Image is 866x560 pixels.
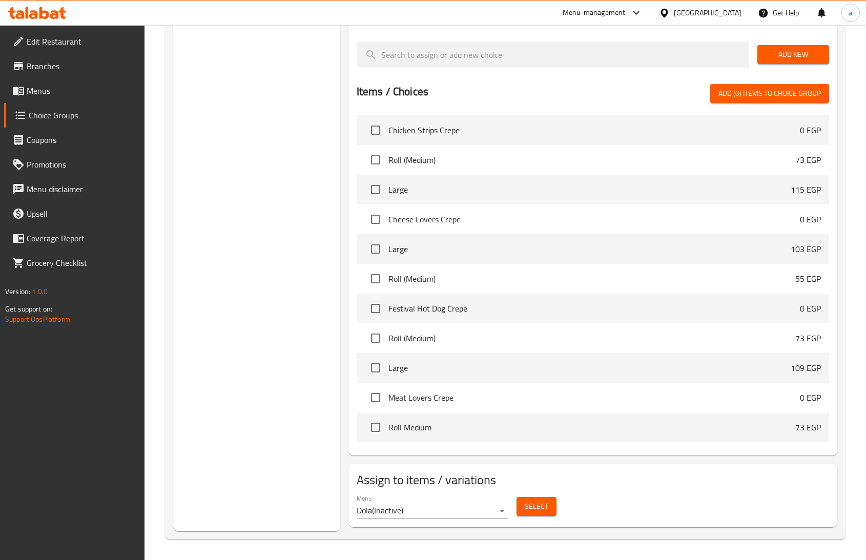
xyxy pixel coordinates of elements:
[4,128,145,152] a: Coupons
[4,226,145,251] a: Coverage Report
[388,362,791,374] span: Large
[525,500,548,513] span: Select
[365,149,386,171] span: Select choice
[795,154,821,166] p: 73 EGP
[365,238,386,260] span: Select choice
[849,7,852,18] span: a
[795,332,821,344] p: 73 EGP
[795,421,821,433] p: 73 EGP
[365,179,386,200] span: Select choice
[388,273,795,285] span: Roll (Medium)
[388,391,800,404] span: Meat Lovers Crepe
[4,177,145,201] a: Menu disclaimer
[27,134,136,146] span: Coupons
[27,183,136,195] span: Menu disclaimer
[27,208,136,220] span: Upsell
[795,273,821,285] p: 55 EGP
[365,387,386,408] span: Select choice
[791,362,821,374] p: 109 EGP
[4,152,145,177] a: Promotions
[4,103,145,128] a: Choice Groups
[357,495,372,501] label: Menu
[4,78,145,103] a: Menus
[791,183,821,196] p: 115 EGP
[357,84,428,99] h2: Items / Choices
[27,158,136,171] span: Promotions
[766,48,821,61] span: Add New
[357,472,829,488] h2: Assign to items / variations
[388,332,795,344] span: Roll (Medium)
[4,54,145,78] a: Branches
[800,391,821,404] p: 0 EGP
[674,7,741,18] div: [GEOGRAPHIC_DATA]
[388,183,791,196] span: Large
[365,446,386,468] span: Select choice
[388,302,800,315] span: Festival Hot Dog Crepe
[388,124,800,136] span: Chicken Strips Crepe
[4,201,145,226] a: Upsell
[27,35,136,48] span: Edit Restaurant
[5,302,52,316] span: Get support on:
[4,29,145,54] a: Edit Restaurant
[357,503,509,519] div: Dola(Inactive)
[4,251,145,275] a: Grocery Checklist
[365,119,386,141] span: Select choice
[388,213,800,225] span: Cheese Lovers Crepe
[800,213,821,225] p: 0 EGP
[800,124,821,136] p: 0 EGP
[365,298,386,319] span: Select choice
[27,85,136,97] span: Menus
[365,327,386,349] span: Select choice
[5,285,30,298] span: Version:
[563,7,626,19] div: Menu-management
[517,497,556,516] button: Select
[365,417,386,438] span: Select choice
[27,257,136,269] span: Grocery Checklist
[388,243,791,255] span: Large
[365,357,386,379] span: Select choice
[32,285,48,298] span: 1.0.0
[800,302,821,315] p: 0 EGP
[357,42,749,68] input: search
[29,109,136,121] span: Choice Groups
[757,45,829,64] button: Add New
[27,60,136,72] span: Branches
[365,268,386,289] span: Select choice
[27,232,136,244] span: Coverage Report
[791,243,821,255] p: 103 EGP
[388,421,795,433] span: Roll Medium
[710,84,829,103] button: Add (0) items to choice group
[718,87,821,100] span: Add (0) items to choice group
[5,313,70,326] a: Support.OpsPlatform
[388,154,795,166] span: Roll (Medium)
